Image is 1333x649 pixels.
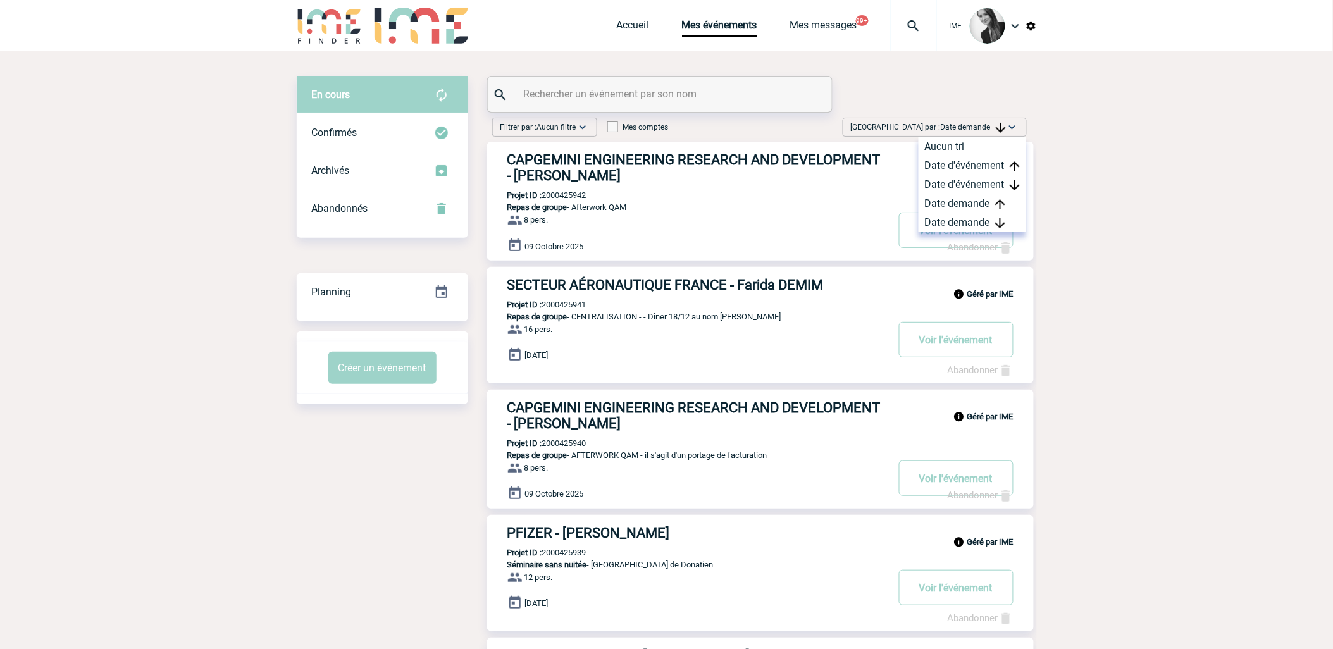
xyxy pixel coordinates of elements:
[607,123,669,132] label: Mes comptes
[507,152,887,183] h3: CAPGEMINI ENGINEERING RESEARCH AND DEVELOPMENT - [PERSON_NAME]
[487,312,887,321] p: - CENTRALISATION - - Dîner 18/12 au nom [PERSON_NAME]
[919,194,1026,213] div: Date demande
[328,352,437,384] button: Créer un événement
[856,15,869,26] button: 99+
[899,213,1014,248] button: Voir l'événement
[948,364,1014,376] a: Abandonner
[899,460,1014,496] button: Voir l'événement
[297,190,468,228] div: Retrouvez ici tous vos événements annulés
[851,121,1006,133] span: [GEOGRAPHIC_DATA] par :
[487,190,586,200] p: 2000425942
[507,202,567,212] span: Repas de groupe
[487,152,1034,183] a: CAPGEMINI ENGINEERING RESEARCH AND DEVELOPMENT - [PERSON_NAME]
[297,76,468,114] div: Retrouvez ici tous vos évènements avant confirmation
[1010,161,1020,171] img: arrow_upward.png
[297,273,468,311] div: Retrouvez ici tous vos événements organisés par date et état d'avancement
[507,277,887,293] h3: SECTEUR AÉRONAUTIQUE FRANCE - Farida DEMIM
[507,450,567,460] span: Repas de groupe
[487,277,1034,293] a: SECTEUR AÉRONAUTIQUE FRANCE - Farida DEMIM
[524,573,553,583] span: 12 pers.
[507,560,587,569] span: Séminaire sans nuitée
[487,450,887,460] p: - AFTERWORK QAM - il s'agit d'un portage de facturation
[312,89,350,101] span: En cours
[617,19,649,37] a: Accueil
[941,123,1006,132] span: Date demande
[507,525,887,541] h3: PFIZER - [PERSON_NAME]
[525,490,584,499] span: 09 Octobre 2025
[507,190,542,200] b: Projet ID :
[487,202,887,212] p: - Afterwork QAM
[524,216,549,225] span: 8 pers.
[970,8,1005,44] img: 101050-0.jpg
[487,400,1034,431] a: CAPGEMINI ENGINEERING RESEARCH AND DEVELOPMENT - [PERSON_NAME]
[525,242,584,251] span: 09 Octobre 2025
[953,536,965,548] img: info_black_24dp.svg
[297,152,468,190] div: Retrouvez ici tous les événements que vous avez décidé d'archiver
[507,300,542,309] b: Projet ID :
[524,325,553,335] span: 16 pers.
[312,127,357,139] span: Confirmés
[899,570,1014,605] button: Voir l'événement
[948,490,1014,501] a: Abandonner
[297,8,363,44] img: IME-Finder
[507,312,567,321] span: Repas de groupe
[1006,121,1019,133] img: baseline_expand_more_white_24dp-b.png
[950,22,962,30] span: IME
[487,560,887,569] p: - [GEOGRAPHIC_DATA] de Donatien
[487,438,586,448] p: 2000425940
[500,121,576,133] span: Filtrer par :
[525,599,549,609] span: [DATE]
[297,273,468,310] a: Planning
[525,351,549,361] span: [DATE]
[682,19,757,37] a: Mes événements
[919,213,1026,232] div: Date demande
[576,121,589,133] img: baseline_expand_more_white_24dp-b.png
[948,612,1014,624] a: Abandonner
[790,19,857,37] a: Mes messages
[312,164,350,176] span: Archivés
[312,202,368,214] span: Abandonnés
[919,137,1026,156] div: Aucun tri
[507,438,542,448] b: Projet ID :
[312,286,352,298] span: Planning
[996,123,1006,133] img: arrow_downward.png
[953,411,965,423] img: info_black_24dp.svg
[1010,180,1020,190] img: arrow_downward.png
[507,548,542,557] b: Projet ID :
[967,289,1014,299] b: Géré par IME
[507,400,887,431] h3: CAPGEMINI ENGINEERING RESEARCH AND DEVELOPMENT - [PERSON_NAME]
[899,322,1014,357] button: Voir l'événement
[948,242,1014,253] a: Abandonner
[537,123,576,132] span: Aucun filtre
[521,85,802,103] input: Rechercher un événement par son nom
[487,548,586,557] p: 2000425939
[487,300,586,309] p: 2000425941
[995,218,1005,228] img: arrow_downward.png
[524,464,549,473] span: 8 pers.
[919,156,1026,175] div: Date d'événement
[953,288,965,300] img: info_black_24dp.svg
[995,199,1005,209] img: arrow_upward.png
[967,537,1014,547] b: Géré par IME
[919,175,1026,194] div: Date d'événement
[487,525,1034,541] a: PFIZER - [PERSON_NAME]
[967,412,1014,421] b: Géré par IME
